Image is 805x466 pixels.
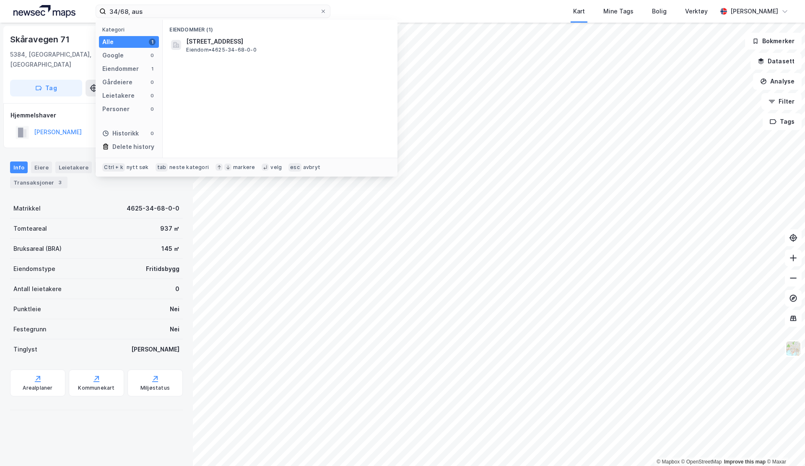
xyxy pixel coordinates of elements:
[745,33,802,49] button: Bokmerker
[170,324,179,334] div: Nei
[140,385,170,391] div: Miljøstatus
[56,178,64,187] div: 3
[102,26,159,33] div: Kategori
[13,203,41,213] div: Matrikkel
[13,244,62,254] div: Bruksareal (BRA)
[131,344,179,354] div: [PERSON_NAME]
[785,341,801,357] img: Z
[102,50,124,60] div: Google
[603,6,634,16] div: Mine Tags
[763,426,805,466] iframe: Chat Widget
[163,20,397,35] div: Eiendommer (1)
[23,385,52,391] div: Arealplaner
[127,164,149,171] div: nytt søk
[10,49,138,70] div: 5384, [GEOGRAPHIC_DATA], [GEOGRAPHIC_DATA]
[149,39,156,45] div: 1
[78,385,114,391] div: Kommunekart
[10,177,68,188] div: Transaksjoner
[169,164,209,171] div: neste kategori
[146,264,179,274] div: Fritidsbygg
[149,92,156,99] div: 0
[102,37,114,47] div: Alle
[13,224,47,234] div: Tomteareal
[170,304,179,314] div: Nei
[31,161,52,173] div: Eiere
[102,163,125,172] div: Ctrl + k
[13,264,55,274] div: Eiendomstype
[102,77,132,87] div: Gårdeiere
[288,163,301,172] div: esc
[724,459,766,465] a: Improve this map
[160,224,179,234] div: 937 ㎡
[761,93,802,110] button: Filter
[13,5,75,18] img: logo.a4113a55bc3d86da70a041830d287a7e.svg
[161,244,179,254] div: 145 ㎡
[730,6,778,16] div: [PERSON_NAME]
[13,324,46,334] div: Festegrunn
[186,36,387,47] span: [STREET_ADDRESS]
[763,426,805,466] div: Kontrollprogram for chat
[13,344,37,354] div: Tinglyst
[186,47,256,53] span: Eiendom • 4625-34-68-0-0
[156,163,168,172] div: tab
[149,52,156,59] div: 0
[10,161,28,173] div: Info
[233,164,255,171] div: markere
[657,459,680,465] a: Mapbox
[763,113,802,130] button: Tags
[149,79,156,86] div: 0
[750,53,802,70] button: Datasett
[106,5,320,18] input: Søk på adresse, matrikkel, gårdeiere, leietakere eller personer
[573,6,585,16] div: Kart
[149,65,156,72] div: 1
[102,64,139,74] div: Eiendommer
[652,6,667,16] div: Bolig
[175,284,179,294] div: 0
[95,161,127,173] div: Datasett
[55,161,92,173] div: Leietakere
[685,6,708,16] div: Verktøy
[10,80,82,96] button: Tag
[127,203,179,213] div: 4625-34-68-0-0
[681,459,722,465] a: OpenStreetMap
[13,284,62,294] div: Antall leietakere
[149,106,156,112] div: 0
[10,110,182,120] div: Hjemmelshaver
[13,304,41,314] div: Punktleie
[112,142,154,152] div: Delete history
[753,73,802,90] button: Analyse
[102,91,135,101] div: Leietakere
[10,33,71,46] div: Skåravegen 71
[102,104,130,114] div: Personer
[270,164,282,171] div: velg
[303,164,320,171] div: avbryt
[102,128,139,138] div: Historikk
[149,130,156,137] div: 0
